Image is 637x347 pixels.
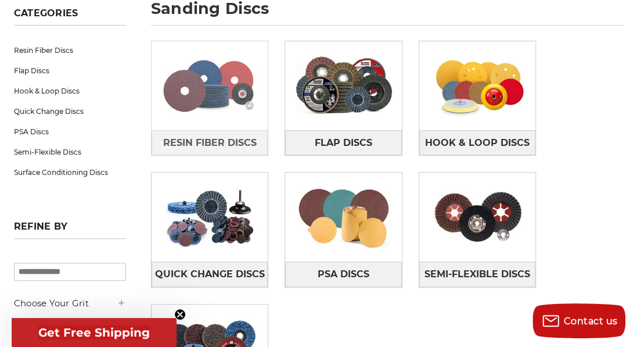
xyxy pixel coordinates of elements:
h5: Choose Your Grit [14,296,126,310]
img: Quick Change Discs [152,176,268,258]
div: Get Free ShippingClose teaser [12,318,177,347]
span: PSA Discs [318,264,369,284]
a: Semi-Flexible Discs [419,262,535,287]
span: Contact us [564,316,618,327]
button: Close teaser [174,309,186,320]
img: Resin Fiber Discs [152,45,268,127]
a: Flap Discs [14,60,126,81]
a: Resin Fiber Discs [14,40,126,60]
a: PSA Discs [14,121,126,142]
img: Hook & Loop Discs [419,45,535,127]
a: Hook & Loop Discs [14,81,126,101]
span: Semi-Flexible Discs [424,264,530,284]
a: PSA Discs [285,262,401,287]
a: Quick Change Discs [14,101,126,121]
img: Flap Discs [285,45,401,127]
span: Flap Discs [315,133,372,153]
h5: Categories [14,8,126,26]
button: Contact us [532,303,625,338]
span: Hook & Loop Discs [425,133,530,153]
a: Quick Change Discs [152,262,268,287]
img: PSA Discs [285,176,401,258]
a: Hook & Loop Discs [419,130,535,155]
a: Surface Conditioning Discs [14,162,126,183]
h1: sanding discs [151,1,623,26]
span: Quick Change Discs [155,264,265,284]
span: Resin Fiber Discs [163,133,257,153]
img: Semi-Flexible Discs [419,176,535,258]
span: Get Free Shipping [38,325,150,339]
a: Flap Discs [285,130,401,155]
a: Semi-Flexible Discs [14,142,126,162]
h5: Refine by [14,221,126,239]
a: Resin Fiber Discs [152,130,268,155]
